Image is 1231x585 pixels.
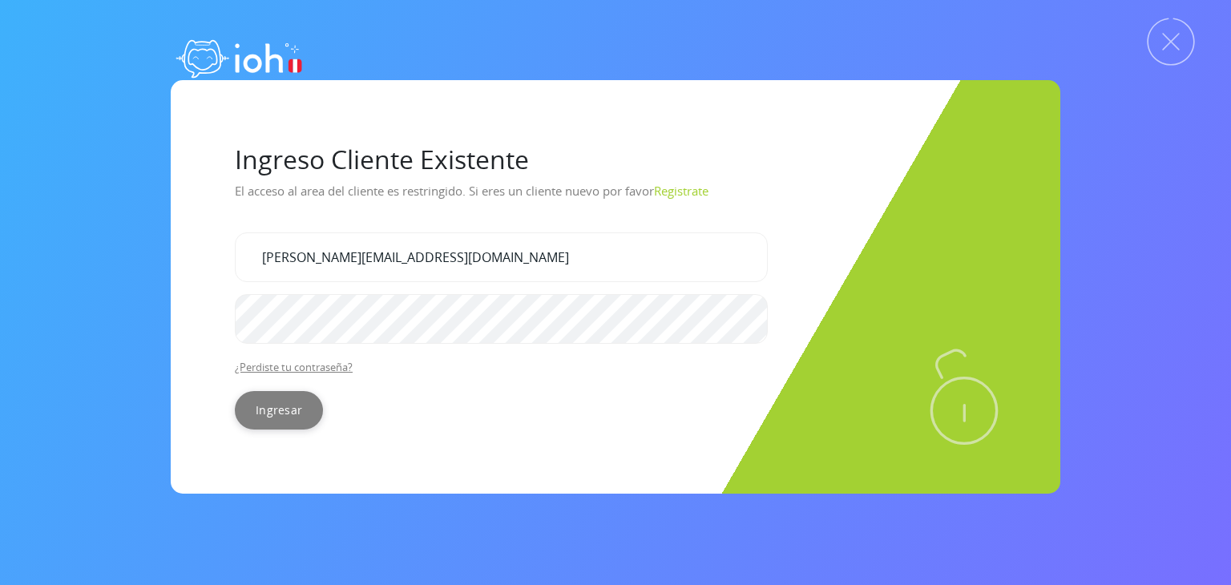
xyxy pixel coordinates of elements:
h1: Ingreso Cliente Existente [235,144,996,175]
img: Cerrar [1147,18,1195,66]
a: ¿Perdiste tu contraseña? [235,360,353,374]
img: logo [171,24,307,88]
input: Ingresar [235,391,323,430]
a: Registrate [654,183,708,199]
p: El acceso al area del cliente es restringido. Si eres un cliente nuevo por favor [235,178,996,220]
input: Tu correo [235,232,768,282]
